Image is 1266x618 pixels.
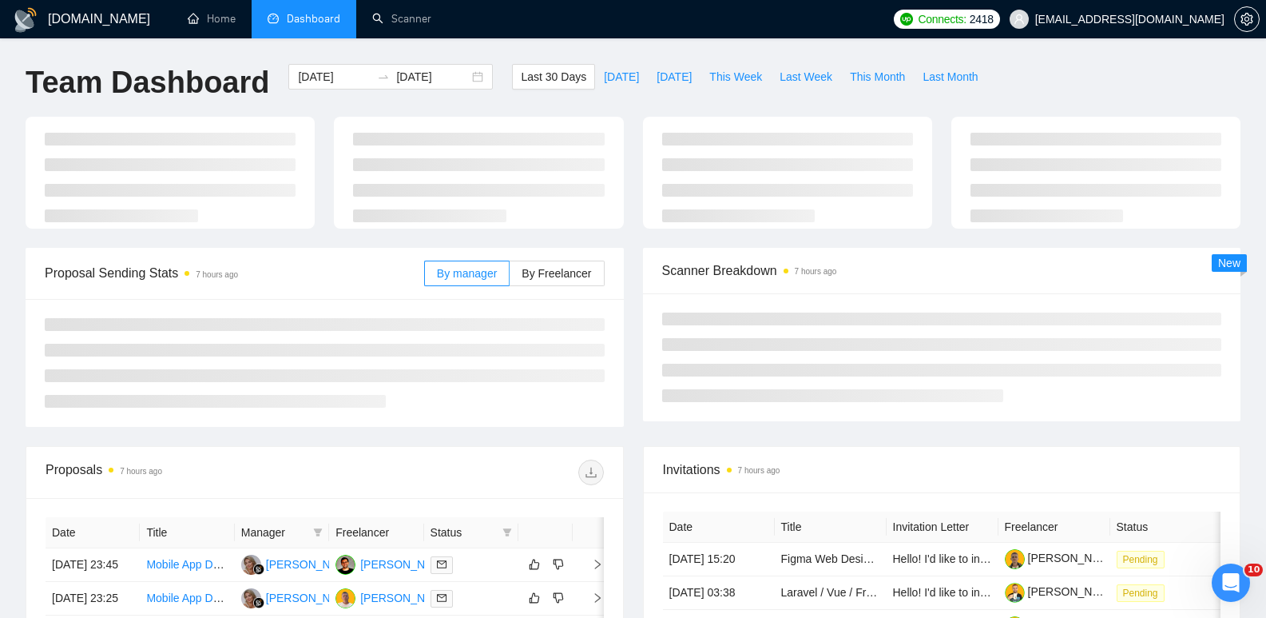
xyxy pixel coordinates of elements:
[1005,585,1120,598] a: [PERSON_NAME]
[266,556,358,573] div: [PERSON_NAME]
[1005,583,1025,603] img: c1KK7QIvKiv0wuqOHIqhfY5gp8CwMc-p-m8p4QuZEe1toXF9N9_LS7YB8RQ7j8IdAN
[529,558,540,571] span: like
[841,64,914,90] button: This Month
[502,528,512,537] span: filter
[140,517,234,548] th: Title
[663,576,775,610] td: [DATE] 03:38
[146,592,419,604] a: Mobile App Development for Simple Mental Health App
[287,12,340,26] span: Dashboard
[738,466,780,475] time: 7 hours ago
[663,512,775,543] th: Date
[998,512,1110,543] th: Freelancer
[26,64,269,102] h1: Team Dashboard
[529,592,540,604] span: like
[45,263,424,283] span: Proposal Sending Stats
[709,68,762,86] span: This Week
[140,582,234,616] td: Mobile App Development for Simple Mental Health App
[1212,564,1250,602] iframe: Intercom live chat
[663,460,1221,480] span: Invitations
[360,589,452,607] div: [PERSON_NAME]
[850,68,905,86] span: This Month
[522,267,591,280] span: By Freelancer
[499,520,515,544] span: filter
[437,593,446,603] span: mail
[1014,14,1025,25] span: user
[298,68,371,86] input: Start date
[1117,552,1171,565] a: Pending
[775,576,887,610] td: Laravel / Vue / Frontend Developer with Design Experience
[525,588,544,608] button: like
[780,68,832,86] span: Last Week
[1005,552,1120,564] a: [PERSON_NAME]
[120,467,162,476] time: 7 hours ago
[521,68,586,86] span: Last 30 Days
[512,64,595,90] button: Last 30 Days
[1234,13,1260,26] a: setting
[1117,584,1165,602] span: Pending
[1218,257,1240,269] span: New
[914,64,986,90] button: Last Month
[46,517,140,548] th: Date
[657,68,692,86] span: [DATE]
[377,70,390,83] span: swap-right
[46,548,140,582] td: [DATE] 23:45
[241,557,358,570] a: MC[PERSON_NAME]
[310,520,326,544] span: filter
[241,588,261,608] img: MC
[771,64,841,90] button: Last Week
[549,588,568,608] button: dislike
[918,10,966,28] span: Connects:
[335,591,452,604] a: VZ[PERSON_NAME]
[241,555,261,575] img: MC
[313,528,323,537] span: filter
[579,559,603,570] span: right
[1110,512,1222,543] th: Status
[253,564,264,575] img: gigradar-bm.png
[795,267,837,276] time: 7 hours ago
[700,64,771,90] button: This Week
[604,68,639,86] span: [DATE]
[241,591,358,604] a: MC[PERSON_NAME]
[241,524,307,541] span: Manager
[663,543,775,576] td: [DATE] 15:20
[662,261,1222,281] span: Scanner Breakdown
[13,7,38,33] img: logo
[1117,586,1171,599] a: Pending
[335,555,355,575] img: EP
[360,556,452,573] div: [PERSON_NAME]
[437,267,497,280] span: By manager
[553,592,564,604] span: dislike
[1235,13,1259,26] span: setting
[970,10,994,28] span: 2418
[525,555,544,574] button: like
[188,12,236,26] a: homeHome
[923,68,978,86] span: Last Month
[335,588,355,608] img: VZ
[549,555,568,574] button: dislike
[268,13,279,24] span: dashboard
[266,589,358,607] div: [PERSON_NAME]
[46,582,140,616] td: [DATE] 23:25
[140,548,234,582] td: Mobile App Developer Needed for Native Apps with Expo and React Native
[579,592,603,604] span: right
[648,64,700,90] button: [DATE]
[146,558,518,571] a: Mobile App Developer Needed for Native Apps with Expo and React Native
[887,512,998,543] th: Invitation Letter
[46,460,324,485] div: Proposals
[329,517,423,548] th: Freelancer
[781,586,1075,599] a: Laravel / Vue / Frontend Developer with Design Experience
[595,64,648,90] button: [DATE]
[1244,564,1263,576] span: 10
[196,270,238,279] time: 7 hours ago
[775,512,887,543] th: Title
[253,597,264,608] img: gigradar-bm.png
[781,552,1093,565] a: Figma Web Designer with SEO & Conversion Expertise (SaaS)
[1117,551,1165,568] span: Pending
[1234,6,1260,32] button: setting
[431,524,496,541] span: Status
[437,560,446,569] span: mail
[335,557,452,570] a: EP[PERSON_NAME]
[1005,549,1025,569] img: c10HxFNDX61HI44KsybV0EGPAq9-KSyYhipkskDhjTwu5mXTrI6LgUNb4exxwz7wiO
[396,68,469,86] input: End date
[900,13,913,26] img: upwork-logo.png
